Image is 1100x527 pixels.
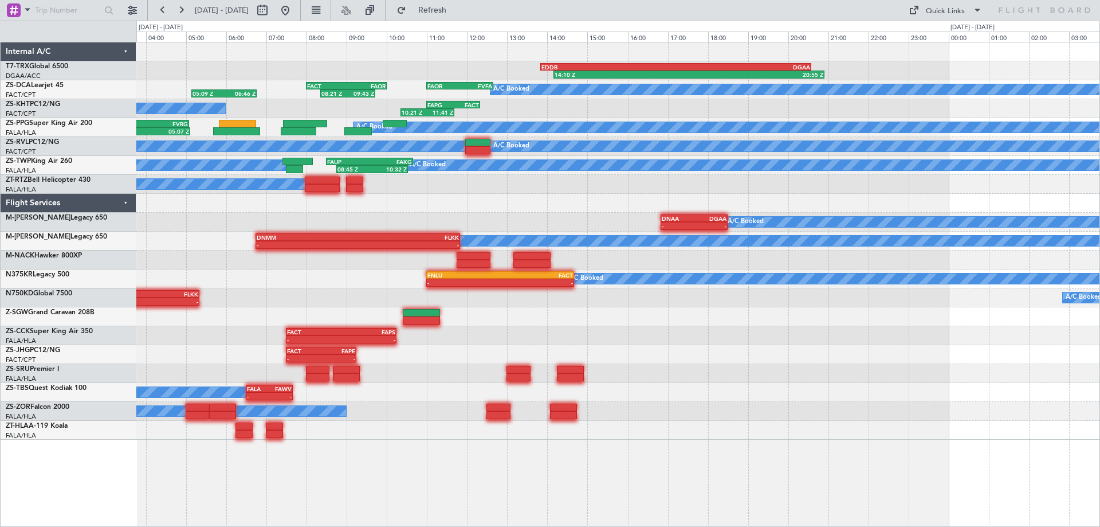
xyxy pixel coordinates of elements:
div: FVRG [147,120,188,127]
div: 05:07 Z [150,128,189,135]
div: - [358,241,459,248]
a: FALA/HLA [6,128,36,137]
div: FNLU [427,272,500,279]
button: Refresh [391,1,460,19]
span: N375KR [6,271,33,278]
a: DGAA/ACC [6,72,41,80]
div: 08:00 [307,32,347,42]
div: FACT [453,102,479,108]
a: ZS-CCKSuper King Air 350 [6,328,93,335]
div: 10:00 [387,32,427,42]
div: A/C Booked [567,270,603,287]
div: 06:00 [226,32,266,42]
a: ZS-DCALearjet 45 [6,82,64,89]
div: FAPE [321,348,356,354]
div: - [662,222,694,229]
a: FACT/CPT [6,356,36,364]
div: FLKK [358,234,459,241]
span: ZT-RTZ [6,177,27,184]
div: FALA [247,385,269,392]
a: ZS-KHTPC12/NG [6,101,60,108]
div: FACT [500,272,573,279]
div: 06:46 Z [224,90,256,97]
a: N375KRLegacy 500 [6,271,69,278]
a: FALA/HLA [6,374,36,383]
a: N750KDGlobal 7500 [6,290,72,297]
div: 01:00 [989,32,1029,42]
div: 23:00 [909,32,949,42]
span: ZS-KHT [6,101,30,108]
div: 10:21 Z [402,109,427,116]
div: DGAA [694,215,727,222]
a: FALA/HLA [6,166,36,175]
span: ZS-TWP [6,158,31,165]
div: FAKG [370,158,412,165]
a: FACT/CPT [6,91,36,99]
a: ZS-TWPKing Air 260 [6,158,72,165]
div: - [269,393,292,400]
div: 14:00 [547,32,587,42]
div: 17:00 [668,32,708,42]
span: M-[PERSON_NAME] [6,214,70,221]
span: Refresh [408,6,457,14]
div: 20:00 [788,32,828,42]
div: 18:00 [708,32,748,42]
div: - [287,355,321,362]
a: ZT-HLAA-119 Koala [6,423,68,430]
div: 22:00 [869,32,909,42]
a: M-[PERSON_NAME]Legacy 650 [6,214,107,221]
a: M-[PERSON_NAME]Legacy 650 [6,233,107,240]
a: FACT/CPT [6,147,36,156]
a: T7-TRXGlobal 6500 [6,63,68,70]
span: N750KD [6,290,33,297]
span: ZS-TBS [6,385,29,392]
a: ZS-TBSQuest Kodiak 100 [6,385,87,392]
div: DNMM [257,234,357,241]
a: FALA/HLA [6,185,36,194]
div: 15:00 [587,32,627,42]
span: ZT-HLA [6,423,29,430]
button: Quick Links [903,1,988,19]
div: Quick Links [926,6,965,17]
a: Z-SGWGrand Caravan 208B [6,309,95,316]
div: FAWV [269,385,292,392]
div: A/C Booked [356,119,392,136]
div: 09:00 [347,32,387,42]
div: 11:41 Z [427,109,453,116]
div: 20:55 Z [689,71,824,78]
a: ZT-RTZBell Helicopter 430 [6,177,91,184]
div: 14:10 Z [555,71,689,78]
div: - [247,393,269,400]
div: 21:00 [828,32,869,42]
div: 02:00 [1029,32,1069,42]
a: ZS-JHGPC12/NG [6,347,60,354]
div: A/C Booked [410,157,446,174]
div: FAUP [327,158,370,165]
span: ZS-SRU [6,366,30,373]
span: ZS-PPG [6,120,29,127]
div: A/C Booked [728,213,764,231]
div: 05:00 [186,32,226,42]
a: ZS-SRUPremier I [6,366,59,373]
div: 05:09 Z [192,90,224,97]
span: T7-TRX [6,63,29,70]
div: FACT [307,83,346,89]
span: ZS-ZOR [6,404,30,411]
a: FALA/HLA [6,412,36,421]
span: [DATE] - [DATE] [195,5,249,15]
div: FACT [287,329,341,335]
div: 10:32 Z [372,166,407,173]
span: Z-SGW [6,309,28,316]
span: M-[PERSON_NAME] [6,233,70,240]
div: FAPS [341,329,396,335]
input: Trip Number [35,2,101,19]
span: M-NACK [6,252,34,259]
div: FAOR [427,83,460,89]
span: ZS-JHG [6,347,30,354]
a: FALA/HLA [6,431,36,440]
div: - [500,279,573,286]
div: A/C Booked [493,81,529,98]
div: - [287,336,341,343]
a: ZS-PPGSuper King Air 200 [6,120,92,127]
a: M-NACKHawker 800XP [6,252,82,259]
